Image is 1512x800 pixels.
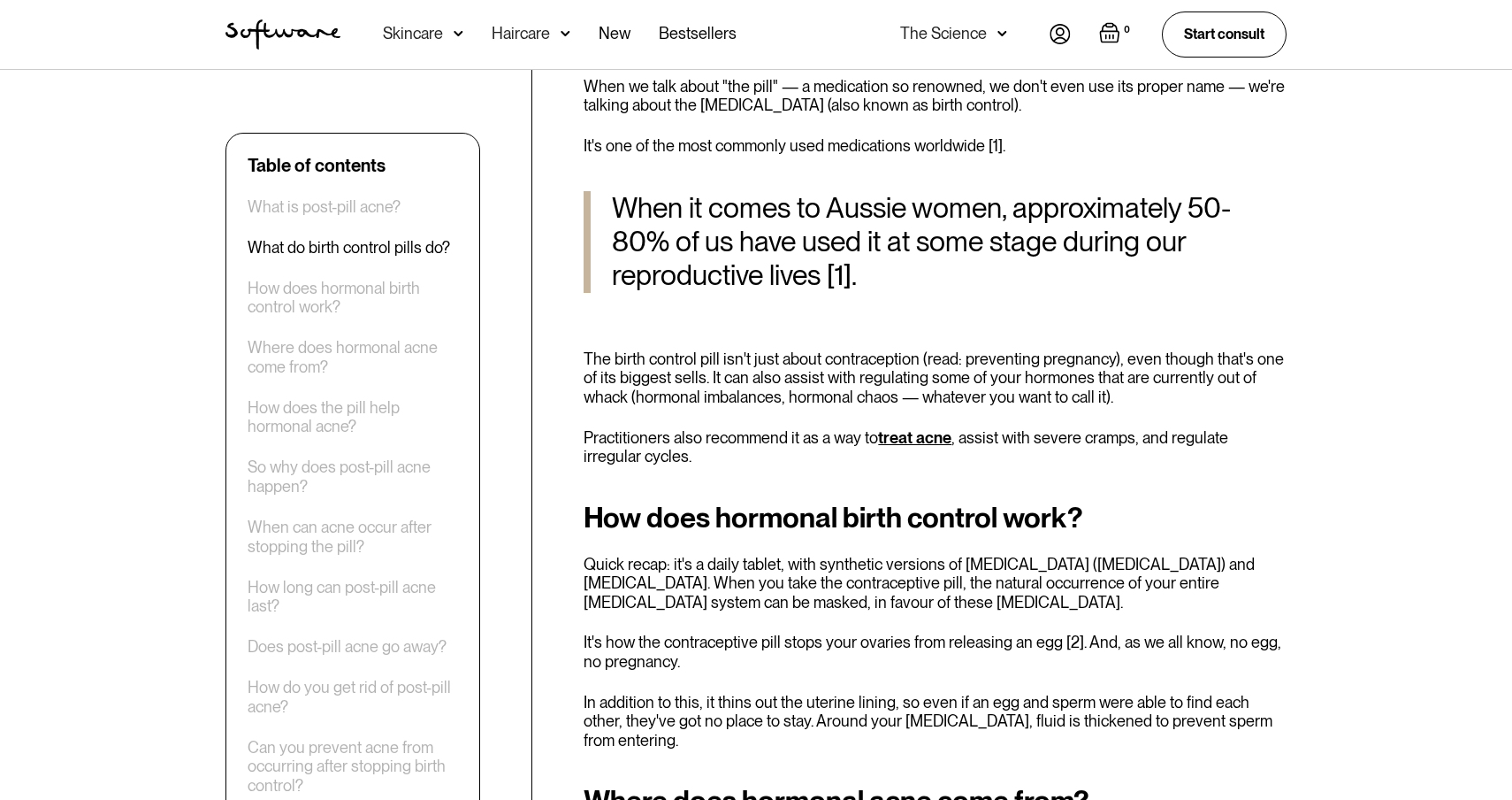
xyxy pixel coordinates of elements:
[900,25,987,42] div: The Science
[248,518,458,556] a: When can acne occur after stopping the pill?
[492,25,550,42] div: Haircare
[584,136,1287,156] p: It's one of the most commonly used medications worldwide [1].
[248,197,401,217] a: What is post-pill acne?
[248,638,447,658] a: Does post-pill acne go away?
[584,350,1287,407] p: The birth control pill isn't just about contraception (read: preventing pregnancy), even though t...
[584,191,1287,293] blockquote: When it comes to Aussie women, approximately 50-80% of us have used it at some stage during our r...
[248,458,458,496] a: So why does post-pill acne happen?
[1120,22,1134,38] div: 0
[584,77,1287,115] p: When we talk about "the pill" — a medication so renowned, we don't even use its proper name — we'...
[248,238,450,258] a: What do birth control pills do?
[383,25,443,42] div: Skincare
[248,398,458,436] a: How does the pill help hormonal acne?
[997,25,1007,42] img: arrow down
[561,25,570,42] img: arrow down
[584,502,1287,534] h2: How does hormonal birth control work?
[248,738,458,796] a: Can you prevent acne from occurring after stopping birth control?
[1162,12,1287,57] a: Start consult
[584,555,1287,612] p: Quick recap: it's a daily tablet, with synthetic versions of [MEDICAL_DATA] ([MEDICAL_DATA]) and ...
[248,339,458,377] a: Where does hormonal acne come from?
[584,693,1287,750] p: In addition to this, it thins out the uterine lining, so even if an egg and sperm were able to fi...
[584,633,1287,671] p: It's how the contraceptive pill stops your ovaries from releasing an egg [2]. And, as we all know...
[1099,22,1134,47] a: Open empty cart
[248,679,458,717] a: How do you get rid of post-pill acne?
[878,428,951,447] a: treat acne
[225,19,340,50] a: home
[248,155,386,176] div: Table of contents
[584,428,1287,466] p: Practitioners also recommend it as a way to , assist with severe cramps, and regulate irregular c...
[454,25,463,42] img: arrow down
[225,19,340,50] img: Software Logo
[248,279,458,317] a: How does hormonal birth control work?
[248,578,458,616] a: How long can post-pill acne last?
